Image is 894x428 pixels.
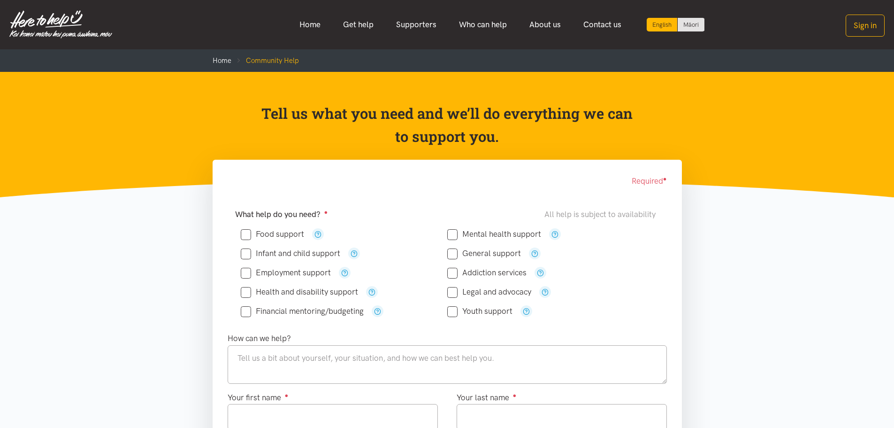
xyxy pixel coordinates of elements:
[228,175,667,187] div: Required
[241,269,331,277] label: Employment support
[241,249,340,257] label: Infant and child support
[647,18,705,31] div: Language toggle
[544,208,659,221] div: All help is subject to availability
[678,18,704,31] a: Switch to Te Reo Māori
[846,15,885,37] button: Sign in
[241,230,304,238] label: Food support
[457,391,517,404] label: Your last name
[647,18,678,31] div: Current language
[235,208,328,221] label: What help do you need?
[285,392,289,399] sup: ●
[260,102,634,148] p: Tell us what you need and we’ll do everything we can to support you.
[447,307,512,315] label: Youth support
[288,15,332,35] a: Home
[447,269,527,277] label: Addiction services
[228,332,291,345] label: How can we help?
[9,10,112,39] img: Home
[241,307,364,315] label: Financial mentoring/budgeting
[447,288,531,296] label: Legal and advocacy
[513,392,517,399] sup: ●
[448,15,518,35] a: Who can help
[231,55,299,66] li: Community Help
[572,15,633,35] a: Contact us
[228,391,289,404] label: Your first name
[447,230,541,238] label: Mental health support
[385,15,448,35] a: Supporters
[518,15,572,35] a: About us
[663,175,667,182] sup: ●
[324,209,328,216] sup: ●
[447,249,521,257] label: General support
[241,288,358,296] label: Health and disability support
[213,56,231,65] a: Home
[332,15,385,35] a: Get help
